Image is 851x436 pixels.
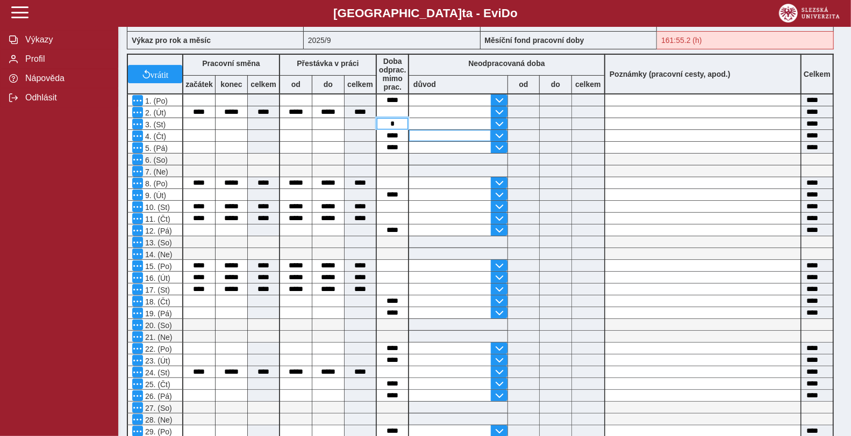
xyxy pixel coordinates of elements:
span: 15. (Po) [143,262,172,271]
button: Menu [132,225,143,236]
button: Menu [132,355,143,366]
b: od [280,80,312,89]
button: Menu [132,343,143,354]
b: do [540,80,571,89]
button: Menu [132,119,143,129]
button: Menu [132,390,143,401]
button: Menu [132,154,143,165]
span: 18. (Čt) [143,297,170,306]
span: 3. (St) [143,120,166,129]
span: 13. (So) [143,238,172,247]
span: 22. (Po) [143,345,172,353]
span: 17. (St) [143,286,170,294]
b: Výkaz pro rok a měsíc [132,36,211,45]
b: konec [216,80,247,89]
span: 19. (Pá) [143,309,172,318]
button: Menu [132,190,143,200]
span: 5. (Pá) [143,144,168,152]
div: 2025/9 [304,31,481,49]
span: 23. (Út) [143,357,170,365]
button: Menu [132,379,143,389]
b: celkem [572,80,604,89]
button: Menu [132,213,143,224]
button: Menu [132,142,143,153]
b: do [312,80,344,89]
span: vrátit [151,70,169,78]
button: Menu [132,367,143,377]
button: Menu [132,272,143,283]
span: 29. (Po) [143,427,172,436]
span: 7. (Ne) [143,168,168,176]
span: 26. (Pá) [143,392,172,401]
span: t [462,6,466,20]
b: od [508,80,539,89]
span: 12. (Pá) [143,227,172,235]
span: 4. (Čt) [143,132,166,141]
span: Výkazy [22,35,109,45]
span: 6. (So) [143,156,168,164]
b: důvod [413,80,436,89]
b: [GEOGRAPHIC_DATA] a - Evi [32,6,819,20]
b: Doba odprac. mimo prac. [379,57,406,91]
button: Menu [132,260,143,271]
span: 16. (Út) [143,274,170,282]
button: Menu [132,308,143,318]
button: Menu [132,166,143,177]
button: Menu [132,249,143,259]
span: 8. (Po) [143,179,168,188]
span: o [510,6,518,20]
span: 20. (So) [143,321,172,330]
b: Celkem [804,70,831,78]
span: 10. (St) [143,203,170,212]
span: 14. (Ne) [143,250,173,259]
b: Poznámky (pracovní cesty, apod.) [605,70,735,78]
button: vrátit [128,65,182,83]
b: celkem [248,80,279,89]
span: 24. (St) [143,368,170,377]
button: Menu [132,402,143,413]
span: 1. (Po) [143,97,168,105]
span: 9. (Út) [143,191,166,200]
span: 21. (Ne) [143,333,173,341]
button: Menu [132,201,143,212]
div: Fond pracovní doby (161:55.2 h) a součet hodin (163 h) se neshodují! [657,31,834,49]
button: Menu [132,414,143,425]
button: Menu [132,237,143,248]
button: Menu [132,178,143,188]
button: Menu [132,284,143,295]
button: Menu [132,130,143,141]
span: 27. (So) [143,404,172,412]
button: Menu [132,319,143,330]
b: Pracovní směna [202,59,260,68]
img: logo_web_su.png [779,4,840,23]
span: 28. (Ne) [143,416,173,424]
button: Menu [132,95,143,106]
span: Odhlásit [22,93,109,103]
b: začátek [183,80,215,89]
span: Nápověda [22,74,109,83]
button: Menu [132,107,143,118]
button: Menu [132,296,143,307]
b: Neodpracovaná doba [468,59,545,68]
span: D [502,6,510,20]
span: Profil [22,54,109,64]
span: 11. (Čt) [143,215,170,223]
span: 25. (Čt) [143,380,170,389]
span: 2. (Út) [143,108,166,117]
b: Měsíční fond pracovní doby [485,36,584,45]
b: celkem [345,80,376,89]
b: Přestávka v práci [297,59,359,68]
button: Menu [132,331,143,342]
